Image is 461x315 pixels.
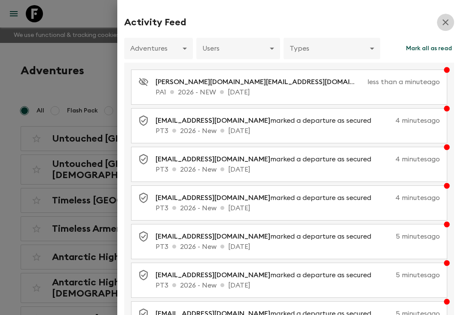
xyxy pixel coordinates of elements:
p: PT3 2026 - New [DATE] [156,164,440,175]
p: marked a departure as secured [156,270,378,280]
p: PT3 2026 - New [DATE] [156,242,440,252]
div: Users [196,36,280,61]
span: [EMAIL_ADDRESS][DOMAIN_NAME] [156,156,270,163]
span: [EMAIL_ADDRESS][DOMAIN_NAME] [156,194,270,201]
p: 4 minutes ago [382,193,440,203]
p: PT3 2026 - New [DATE] [156,280,440,291]
p: 5 minutes ago [382,231,440,242]
p: 4 minutes ago [382,154,440,164]
p: marked a departure as secured [156,193,378,203]
p: less than a minute ago [367,77,440,87]
p: marked a departure as secured [156,115,378,126]
p: PT3 2026 - New [DATE] [156,126,440,136]
p: marked a departure as secured [156,154,378,164]
p: 4 minutes ago [382,115,440,126]
div: Adventures [124,36,193,61]
span: [EMAIL_ADDRESS][DOMAIN_NAME] [156,117,270,124]
span: [PERSON_NAME][DOMAIN_NAME][EMAIL_ADDRESS][DOMAIN_NAME] [156,79,381,85]
p: PA1 2026 - NEW [DATE] [156,87,440,97]
h2: Activity Feed [124,17,186,28]
p: changed a departure visibility to draft [156,77,364,87]
p: marked a departure as secured [156,231,378,242]
span: [EMAIL_ADDRESS][DOMAIN_NAME] [156,233,270,240]
button: Mark all as read [404,38,454,59]
p: 5 minutes ago [382,270,440,280]
div: Types [284,36,380,61]
span: [EMAIL_ADDRESS][DOMAIN_NAME] [156,272,270,279]
p: PT3 2026 - New [DATE] [156,203,440,213]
